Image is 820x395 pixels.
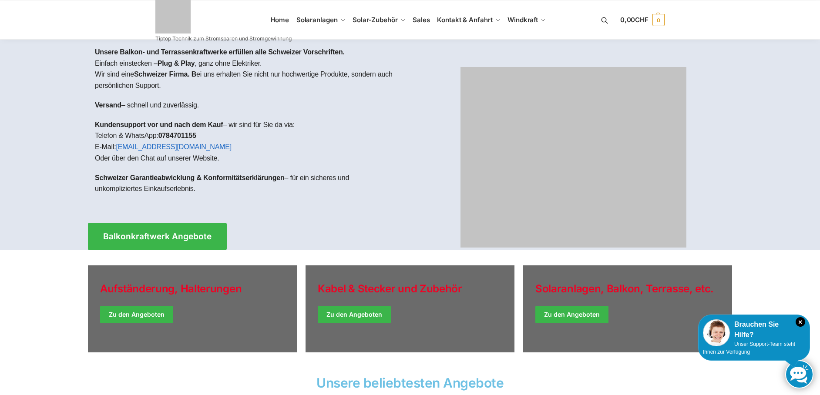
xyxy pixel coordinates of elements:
[635,16,649,24] span: CHF
[703,319,730,346] img: Customer service
[306,265,514,352] a: Holiday Style
[507,16,538,24] span: Windkraft
[620,7,665,33] a: 0,00CHF 0
[349,0,409,40] a: Solar-Zubehör
[88,223,227,250] a: Balkonkraftwerk Angebote
[620,16,649,24] span: 0,00
[158,60,195,67] strong: Plug & Play
[353,16,398,24] span: Solar-Zubehör
[116,143,232,151] a: [EMAIL_ADDRESS][DOMAIN_NAME]
[88,376,732,389] h2: Unsere beliebtesten Angebote
[703,319,805,340] div: Brauchen Sie Hilfe?
[158,132,196,139] strong: 0784701155
[155,36,292,41] p: Tiptop Technik zum Stromsparen und Stromgewinnung
[409,0,434,40] a: Sales
[292,0,349,40] a: Solaranlagen
[703,341,795,355] span: Unser Support-Team steht Ihnen zur Verfügung
[95,101,121,109] strong: Versand
[434,0,504,40] a: Kontakt & Anfahrt
[95,119,403,164] p: – wir sind für Sie da via: Telefon & WhatsApp: E-Mail: Oder über den Chat auf unserer Website.
[95,69,403,91] p: Wir sind eine ei uns erhalten Sie nicht nur hochwertige Produkte, sondern auch persönlichen Support.
[460,67,686,248] img: Home 1
[95,121,223,128] strong: Kundensupport vor und nach dem Kauf
[652,14,665,26] span: 0
[95,48,345,56] strong: Unsere Balkon- und Terrassenkraftwerke erfüllen alle Schweizer Vorschriften.
[95,172,403,194] p: – für ein sicheres und unkompliziertes Einkaufserlebnis.
[296,16,338,24] span: Solaranlagen
[504,0,550,40] a: Windkraft
[437,16,492,24] span: Kontakt & Anfahrt
[95,100,403,111] p: – schnell und zuverlässig.
[413,16,430,24] span: Sales
[88,265,297,352] a: Holiday Style
[523,265,732,352] a: Winter Jackets
[95,174,285,181] strong: Schweizer Garantieabwicklung & Konformitätserklärungen
[796,317,805,327] i: Schließen
[134,70,196,78] strong: Schweizer Firma. B
[88,40,410,210] div: Einfach einstecken – , ganz ohne Elektriker.
[103,232,212,241] span: Balkonkraftwerk Angebote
